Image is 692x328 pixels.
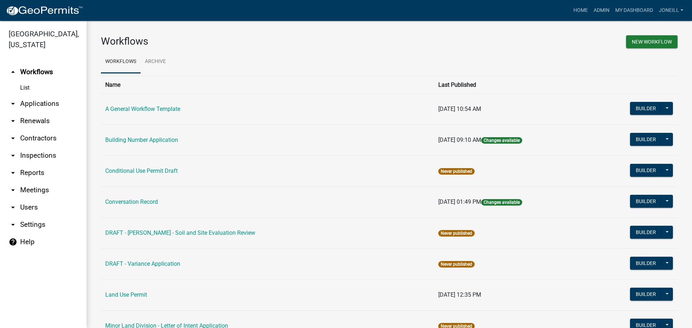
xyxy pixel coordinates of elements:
[105,105,180,112] a: A General Workflow Template
[9,134,17,143] i: arrow_drop_down
[438,168,475,175] span: Never published
[101,35,384,48] h3: Workflows
[481,137,522,144] span: Changes available
[105,198,158,205] a: Conversation Record
[105,136,178,143] a: Building Number Application
[630,226,662,239] button: Builder
[591,4,612,17] a: Admin
[9,151,17,160] i: arrow_drop_down
[438,136,481,143] span: [DATE] 09:10 AM
[9,220,17,229] i: arrow_drop_down
[434,76,590,94] th: Last Published
[141,50,170,73] a: Archive
[438,291,481,298] span: [DATE] 12:35 PM
[630,257,662,270] button: Builder
[656,4,686,17] a: joneill
[9,68,17,76] i: arrow_drop_up
[571,4,591,17] a: Home
[9,99,17,108] i: arrow_drop_down
[630,164,662,177] button: Builder
[9,117,17,125] i: arrow_drop_down
[438,198,481,205] span: [DATE] 01:49 PM
[481,199,522,206] span: Changes available
[9,203,17,212] i: arrow_drop_down
[9,238,17,246] i: help
[626,35,678,48] button: New Workflow
[105,291,147,298] a: Land Use Permit
[630,133,662,146] button: Builder
[105,260,180,267] a: DRAFT - Variance Application
[438,230,475,237] span: Never published
[101,50,141,73] a: Workflows
[438,105,481,112] span: [DATE] 10:54 AM
[438,261,475,268] span: Never published
[105,229,255,236] a: DRAFT - [PERSON_NAME] - Soil and Site Evaluation Review
[630,102,662,115] button: Builder
[105,167,178,174] a: Conditional Use Permit Draft
[9,186,17,194] i: arrow_drop_down
[101,76,434,94] th: Name
[612,4,656,17] a: My Dashboard
[9,169,17,177] i: arrow_drop_down
[630,288,662,301] button: Builder
[630,195,662,208] button: Builder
